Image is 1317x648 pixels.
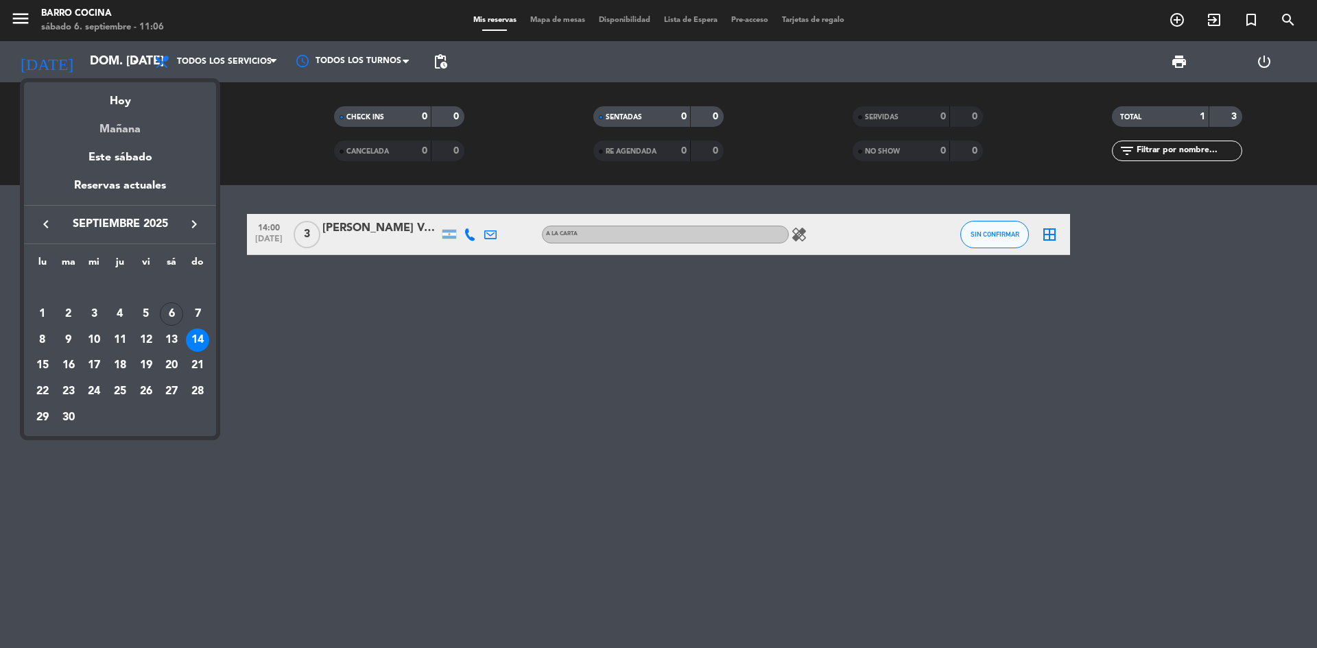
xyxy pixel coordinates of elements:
[186,328,209,352] div: 14
[31,328,54,352] div: 8
[185,254,211,276] th: domingo
[56,327,82,353] td: 9 de septiembre de 2025
[57,354,80,377] div: 16
[31,354,54,377] div: 15
[107,327,133,353] td: 11 de septiembre de 2025
[81,379,107,405] td: 24 de septiembre de 2025
[29,254,56,276] th: lunes
[24,110,216,139] div: Mañana
[31,302,54,326] div: 1
[29,352,56,379] td: 15 de septiembre de 2025
[160,328,183,352] div: 13
[81,352,107,379] td: 17 de septiembre de 2025
[185,379,211,405] td: 28 de septiembre de 2025
[133,301,159,327] td: 5 de septiembre de 2025
[107,254,133,276] th: jueves
[160,380,183,403] div: 27
[108,328,132,352] div: 11
[182,215,206,233] button: keyboard_arrow_right
[160,302,183,326] div: 6
[57,406,80,429] div: 30
[185,352,211,379] td: 21 de septiembre de 2025
[82,380,106,403] div: 24
[31,406,54,429] div: 29
[185,327,211,353] td: 14 de septiembre de 2025
[159,254,185,276] th: sábado
[159,301,185,327] td: 6 de septiembre de 2025
[107,352,133,379] td: 18 de septiembre de 2025
[29,301,56,327] td: 1 de septiembre de 2025
[185,301,211,327] td: 7 de septiembre de 2025
[108,302,132,326] div: 4
[186,354,209,377] div: 21
[56,301,82,327] td: 2 de septiembre de 2025
[81,327,107,353] td: 10 de septiembre de 2025
[133,352,159,379] td: 19 de septiembre de 2025
[107,379,133,405] td: 25 de septiembre de 2025
[57,380,80,403] div: 23
[29,275,211,301] td: SEP.
[134,380,158,403] div: 26
[134,328,158,352] div: 12
[134,302,158,326] div: 5
[57,302,80,326] div: 2
[29,379,56,405] td: 22 de septiembre de 2025
[82,302,106,326] div: 3
[108,354,132,377] div: 18
[31,380,54,403] div: 22
[107,301,133,327] td: 4 de septiembre de 2025
[134,354,158,377] div: 19
[186,302,209,326] div: 7
[38,216,54,232] i: keyboard_arrow_left
[56,254,82,276] th: martes
[24,139,216,177] div: Este sábado
[108,380,132,403] div: 25
[160,354,183,377] div: 20
[24,177,216,205] div: Reservas actuales
[56,405,82,431] td: 30 de septiembre de 2025
[29,327,56,353] td: 8 de septiembre de 2025
[24,82,216,110] div: Hoy
[34,215,58,233] button: keyboard_arrow_left
[58,215,182,233] span: septiembre 2025
[186,380,209,403] div: 28
[56,379,82,405] td: 23 de septiembre de 2025
[81,254,107,276] th: miércoles
[159,379,185,405] td: 27 de septiembre de 2025
[133,327,159,353] td: 12 de septiembre de 2025
[56,352,82,379] td: 16 de septiembre de 2025
[82,328,106,352] div: 10
[186,216,202,232] i: keyboard_arrow_right
[82,354,106,377] div: 17
[159,352,185,379] td: 20 de septiembre de 2025
[57,328,80,352] div: 9
[29,405,56,431] td: 29 de septiembre de 2025
[133,379,159,405] td: 26 de septiembre de 2025
[81,301,107,327] td: 3 de septiembre de 2025
[159,327,185,353] td: 13 de septiembre de 2025
[133,254,159,276] th: viernes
